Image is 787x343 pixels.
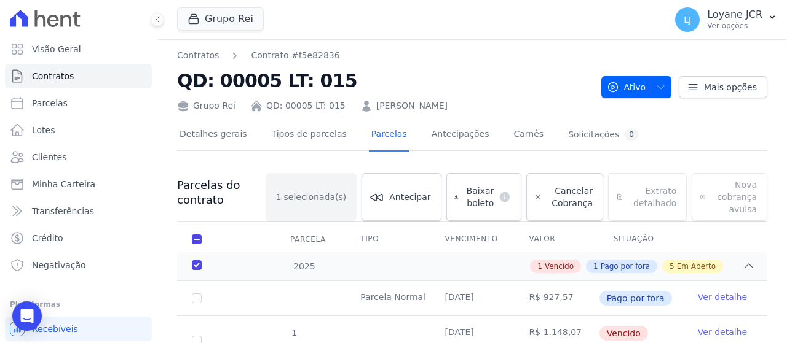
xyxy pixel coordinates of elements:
div: Open Intercom Messenger [12,301,42,331]
a: Tipos de parcelas [269,119,349,152]
span: Contratos [32,70,74,82]
span: Visão Geral [32,43,81,55]
div: Plataformas [10,297,147,312]
span: 5 [670,261,674,272]
div: Parcela [275,227,341,252]
button: Ativo [601,76,672,98]
a: Contrato #f5e82836 [251,49,339,62]
a: Contratos [5,64,152,88]
span: 1 [537,261,542,272]
span: Transferências [32,205,94,217]
th: Tipo [346,226,430,252]
span: 1 [290,328,297,337]
span: 1 [276,191,282,203]
span: Antecipar [389,191,430,203]
a: Cancelar Cobrança [526,173,603,221]
a: Detalhes gerais [177,119,250,152]
a: Antecipar [362,173,441,221]
span: LJ [684,15,691,24]
span: Em Aberto [677,261,716,272]
span: Cancelar Cobrança [547,185,593,209]
span: 1 [593,261,598,272]
nav: Breadcrumb [177,49,340,62]
button: LJ Loyane JCR Ver opções [665,2,787,37]
a: Carnês [511,119,546,152]
span: Recebíveis [32,323,78,335]
a: Solicitações0 [566,119,641,152]
a: Transferências [5,199,152,223]
span: Ativo [607,76,646,98]
p: Ver opções [707,21,762,31]
th: Vencimento [430,226,514,252]
a: Negativação [5,253,152,277]
a: Visão Geral [5,37,152,61]
span: Crédito [32,232,63,244]
span: Negativação [32,259,86,271]
th: Valor [515,226,599,252]
a: Lotes [5,118,152,142]
span: Pago por fora [601,261,650,272]
span: Minha Carteira [32,178,95,190]
button: Grupo Rei [177,7,264,31]
h2: QD: 00005 LT: 015 [177,67,591,94]
a: Clientes [5,145,152,169]
a: Ver detalhe [698,291,747,303]
span: Vencido [599,326,648,341]
a: Recebíveis [5,317,152,341]
span: Vencido [545,261,574,272]
nav: Breadcrumb [177,49,591,62]
div: Solicitações [568,129,639,141]
a: Minha Carteira [5,172,152,196]
span: Mais opções [704,81,757,93]
a: Contratos [177,49,219,62]
a: Crédito [5,226,152,250]
a: [PERSON_NAME] [376,99,448,112]
td: [DATE] [430,281,514,315]
h3: Parcelas do contrato [177,178,266,207]
td: Parcela Normal [346,281,430,315]
span: Lotes [32,124,55,136]
th: Situação [599,226,683,252]
span: Clientes [32,151,66,163]
span: selecionada(s) [284,191,347,203]
a: QD: 00005 LT: 015 [266,99,346,112]
a: Parcelas [369,119,409,152]
a: Antecipações [429,119,492,152]
div: 0 [624,129,639,141]
p: Loyane JCR [707,9,762,21]
a: Mais opções [679,76,767,98]
td: R$ 927,57 [515,281,599,315]
div: Grupo Rei [177,99,235,112]
span: Parcelas [32,97,68,109]
input: Só é possível selecionar pagamentos em aberto [192,293,202,303]
a: Parcelas [5,91,152,115]
a: Ver detalhe [698,326,747,338]
span: Pago por fora [599,291,672,306]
